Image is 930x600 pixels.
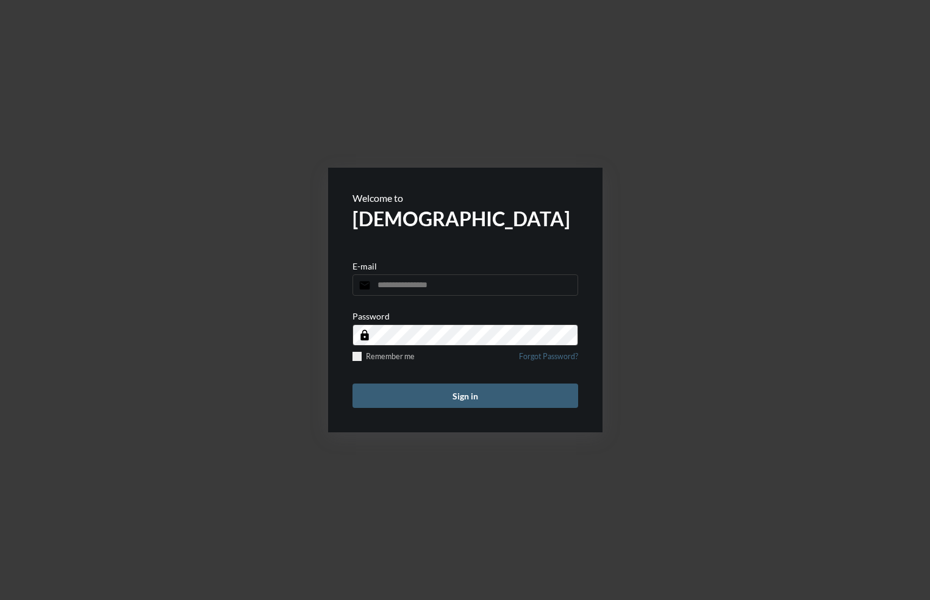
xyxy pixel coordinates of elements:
h2: [DEMOGRAPHIC_DATA] [352,207,578,230]
label: Remember me [352,352,415,361]
a: Forgot Password? [519,352,578,368]
button: Sign in [352,384,578,408]
p: Password [352,311,390,321]
p: E-mail [352,261,377,271]
p: Welcome to [352,192,578,204]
